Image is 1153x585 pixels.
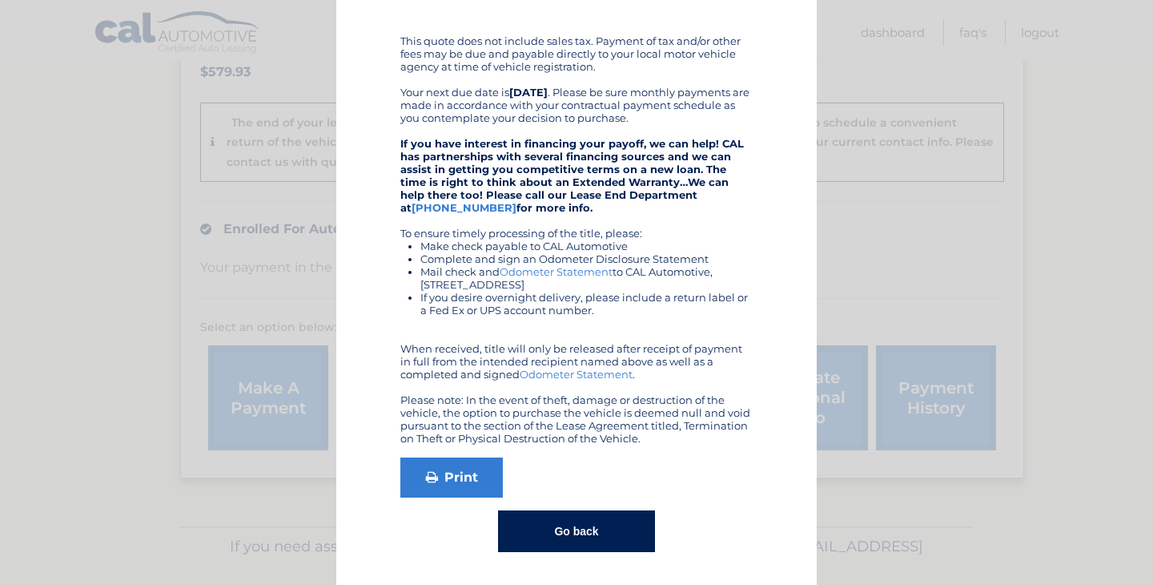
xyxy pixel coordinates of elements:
[420,291,753,317] li: If you desire overnight delivery, please include a return label or a Fed Ex or UPS account number.
[400,458,503,498] a: Print
[500,265,613,278] a: Odometer Statement
[498,510,654,552] button: Go back
[400,137,744,214] strong: If you have interest in financing your payoff, we can help! CAL has partnerships with several fin...
[520,368,633,381] a: Odometer Statement
[420,252,753,265] li: Complete and sign an Odometer Disclosure Statement
[420,240,753,252] li: Make check payable to CAL Automotive
[412,201,516,214] a: [PHONE_NUMBER]
[420,265,753,291] li: Mail check and to CAL Automotive, [STREET_ADDRESS]
[509,86,548,99] b: [DATE]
